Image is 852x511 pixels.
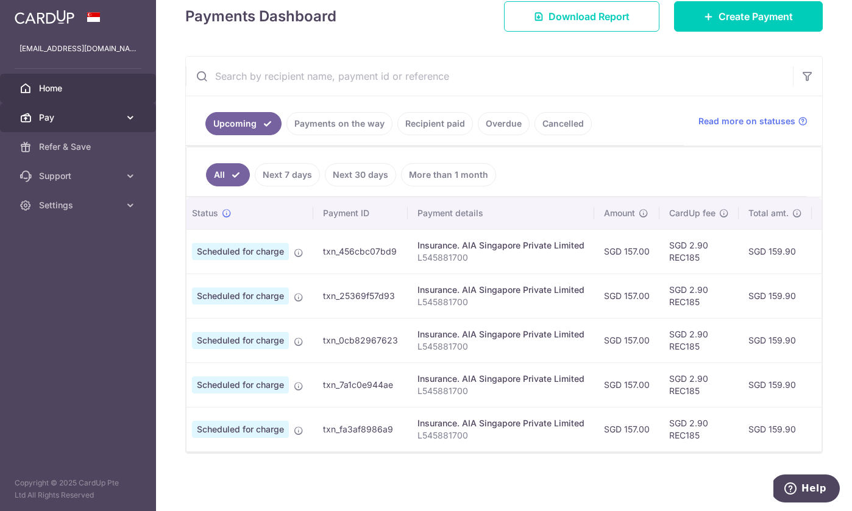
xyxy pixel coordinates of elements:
[659,362,739,407] td: SGD 2.90 REC185
[534,112,592,135] a: Cancelled
[185,5,336,27] h4: Payments Dashboard
[186,57,793,96] input: Search by recipient name, payment id or reference
[739,229,812,273] td: SGD 159.90
[39,170,119,182] span: Support
[594,362,659,407] td: SGD 157.00
[659,229,739,273] td: SGD 2.90 REC185
[594,273,659,318] td: SGD 157.00
[417,340,584,353] p: L545881700
[192,287,289,305] span: Scheduled for charge
[739,407,812,451] td: SGD 159.90
[417,239,584,252] div: Insurance. AIA Singapore Private Limited
[659,318,739,362] td: SGD 2.90 REC185
[669,207,715,219] span: CardUp fee
[313,362,408,407] td: txn_7a1c0e944ae
[594,229,659,273] td: SGD 157.00
[594,407,659,451] td: SGD 157.00
[206,163,250,186] a: All
[748,207,789,219] span: Total amt.
[313,229,408,273] td: txn_456cbc07bd9
[604,207,635,219] span: Amount
[674,1,823,32] a: Create Payment
[286,112,392,135] a: Payments on the way
[313,407,408,451] td: txn_fa3af8986a9
[192,421,289,438] span: Scheduled for charge
[698,115,795,127] span: Read more on statuses
[773,474,840,505] iframe: Opens a widget where you can find more information
[39,111,119,124] span: Pay
[313,318,408,362] td: txn_0cb82967623
[417,429,584,442] p: L545881700
[417,417,584,429] div: Insurance. AIA Singapore Private Limited
[504,1,659,32] a: Download Report
[417,296,584,308] p: L545881700
[205,112,282,135] a: Upcoming
[401,163,496,186] a: More than 1 month
[417,385,584,397] p: L545881700
[313,273,408,318] td: txn_25369f57d93
[739,318,812,362] td: SGD 159.90
[739,273,812,318] td: SGD 159.90
[325,163,396,186] a: Next 30 days
[192,376,289,393] span: Scheduled for charge
[192,243,289,260] span: Scheduled for charge
[15,10,74,24] img: CardUp
[594,318,659,362] td: SGD 157.00
[255,163,320,186] a: Next 7 days
[659,407,739,451] td: SGD 2.90 REC185
[739,362,812,407] td: SGD 159.90
[719,9,793,24] span: Create Payment
[417,373,584,385] div: Insurance. AIA Singapore Private Limited
[39,82,119,94] span: Home
[39,199,119,211] span: Settings
[478,112,530,135] a: Overdue
[659,273,739,318] td: SGD 2.90 REC185
[408,197,594,229] th: Payment details
[192,332,289,349] span: Scheduled for charge
[313,197,408,229] th: Payment ID
[192,207,218,219] span: Status
[20,43,137,55] p: [EMAIL_ADDRESS][DOMAIN_NAME]
[397,112,473,135] a: Recipient paid
[417,252,584,264] p: L545881700
[417,328,584,340] div: Insurance. AIA Singapore Private Limited
[39,141,119,153] span: Refer & Save
[417,284,584,296] div: Insurance. AIA Singapore Private Limited
[548,9,630,24] span: Download Report
[698,115,808,127] a: Read more on statuses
